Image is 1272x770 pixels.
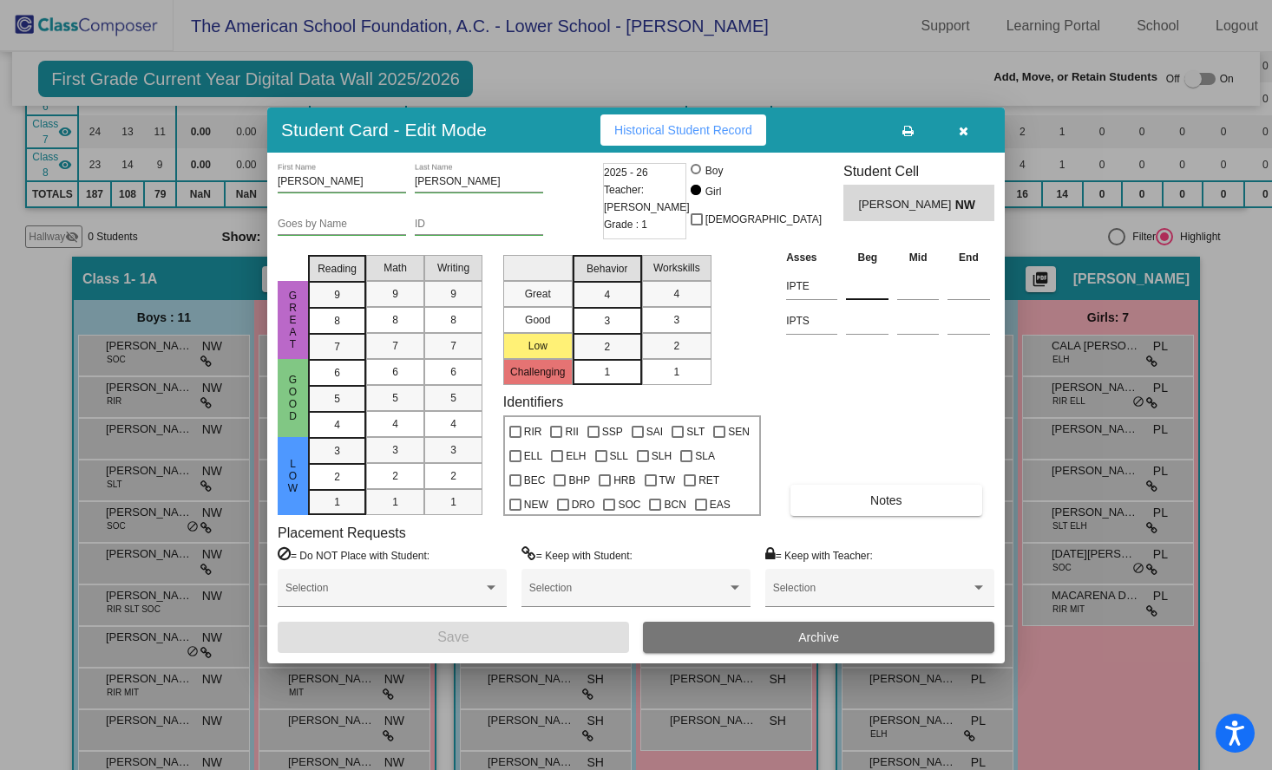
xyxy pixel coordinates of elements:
span: 5 [392,390,398,406]
span: Reading [318,261,357,277]
span: 8 [334,313,340,329]
input: assessment [786,273,837,299]
label: Placement Requests [278,525,406,541]
span: ELL [524,446,542,467]
span: [DEMOGRAPHIC_DATA] [705,209,822,230]
span: 9 [450,286,456,302]
label: = Keep with Student: [521,546,633,564]
span: SOC [618,494,640,515]
span: 6 [334,365,340,381]
span: 1 [450,494,456,510]
span: 3 [450,442,456,458]
span: SLT [686,421,705,442]
th: Mid [893,248,943,267]
span: 2 [392,468,398,484]
span: 3 [334,443,340,459]
span: Workskills [653,260,700,276]
span: 3 [604,313,610,329]
span: 6 [392,364,398,380]
span: 8 [450,312,456,328]
span: ELH [566,446,586,467]
span: 2025 - 26 [604,164,648,181]
span: 1 [334,494,340,510]
span: 2 [334,469,340,485]
span: Notes [870,493,902,507]
span: 3 [673,312,679,328]
h3: Student Card - Edit Mode [281,119,487,140]
span: RET [698,470,719,491]
span: HRB [613,470,635,491]
span: 1 [673,364,679,380]
span: Save [437,630,469,644]
span: 2 [673,338,679,354]
div: Boy [705,163,724,179]
span: 6 [450,364,456,380]
span: 7 [450,338,456,354]
span: RIR [524,421,542,442]
span: NEW [524,494,548,515]
span: 9 [334,287,340,303]
span: 2 [450,468,456,484]
span: SSP [602,421,623,442]
th: Beg [842,248,893,267]
span: SLH [652,446,672,467]
span: 9 [392,286,398,302]
span: Math [384,260,407,276]
span: Good [285,374,301,422]
button: Notes [790,485,981,516]
span: Historical Student Record [614,123,752,137]
span: SLA [695,446,715,467]
span: 3 [392,442,398,458]
span: Archive [798,630,839,644]
span: 5 [450,390,456,406]
input: goes by name [278,219,406,231]
div: Girl [705,184,722,199]
span: 4 [604,287,610,303]
label: = Do NOT Place with Student: [278,546,429,564]
button: Historical Student Record [600,114,766,146]
span: SEN [728,421,750,442]
label: Identifiers [503,394,563,410]
span: 1 [604,364,610,380]
span: Teacher: [PERSON_NAME] [604,181,690,216]
th: Asses [782,248,842,267]
label: = Keep with Teacher: [765,546,873,564]
span: BEC [524,470,546,491]
span: 4 [392,416,398,432]
span: 8 [392,312,398,328]
button: Save [278,622,629,653]
span: Writing [437,260,469,276]
span: NW [955,196,980,214]
span: EAS [710,494,731,515]
span: 5 [334,391,340,407]
span: DRO [572,494,595,515]
span: Behavior [587,261,627,277]
span: Grade : 1 [604,216,647,233]
button: Archive [643,622,994,653]
span: 7 [392,338,398,354]
span: 4 [450,416,456,432]
span: [PERSON_NAME] [858,196,954,214]
span: BCN [664,494,685,515]
span: 1 [392,494,398,510]
span: Great [285,290,301,350]
span: 4 [673,286,679,302]
h3: Student Cell [843,163,994,179]
th: End [943,248,994,267]
span: BHP [568,470,590,491]
span: 4 [334,417,340,433]
span: TW [659,470,676,491]
input: assessment [786,308,837,334]
span: RII [565,421,578,442]
span: 2 [604,339,610,355]
span: Low [285,458,301,494]
span: SAI [646,421,663,442]
span: SLL [610,446,628,467]
span: 7 [334,339,340,355]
